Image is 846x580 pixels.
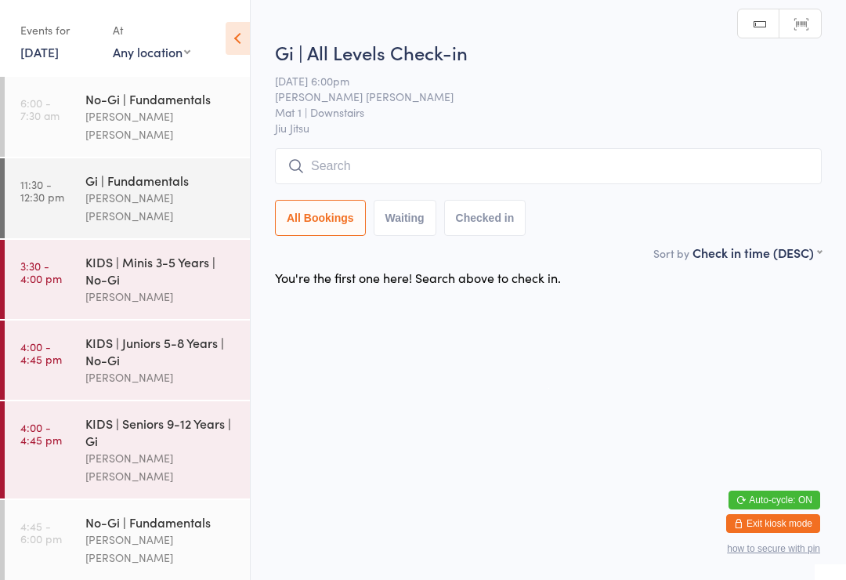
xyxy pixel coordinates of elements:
button: Exit kiosk mode [726,514,820,533]
time: 4:45 - 6:00 pm [20,520,62,545]
button: Auto-cycle: ON [728,491,820,509]
a: 4:00 -4:45 pmKIDS | Seniors 9-12 Years | Gi[PERSON_NAME] [PERSON_NAME] [5,401,250,498]
span: Mat 1 | Downstairs [275,104,797,120]
div: KIDS | Minis 3-5 Years | No-Gi [85,253,237,288]
time: 4:00 - 4:45 pm [20,340,62,365]
h2: Gi | All Levels Check-in [275,39,822,65]
div: You're the first one here! Search above to check in. [275,269,561,286]
label: Sort by [653,245,689,261]
div: Check in time (DESC) [692,244,822,261]
time: 11:30 - 12:30 pm [20,178,64,203]
div: At [113,17,190,43]
button: Waiting [374,200,436,236]
a: 3:30 -4:00 pmKIDS | Minis 3-5 Years | No-Gi[PERSON_NAME] [5,240,250,319]
div: [PERSON_NAME] [85,288,237,306]
span: [DATE] 6:00pm [275,73,797,89]
div: No-Gi | Fundamentals [85,513,237,531]
button: how to secure with pin [727,543,820,554]
div: [PERSON_NAME] [PERSON_NAME] [85,531,237,567]
a: 4:00 -4:45 pmKIDS | Juniors 5-8 Years | No-Gi[PERSON_NAME] [5,321,250,400]
button: Checked in [444,200,526,236]
a: 11:30 -12:30 pmGi | Fundamentals[PERSON_NAME] [PERSON_NAME] [5,158,250,238]
div: [PERSON_NAME] [PERSON_NAME] [85,107,237,143]
a: [DATE] [20,43,59,60]
div: Events for [20,17,97,43]
input: Search [275,148,822,184]
time: 3:30 - 4:00 pm [20,259,62,285]
div: KIDS | Seniors 9-12 Years | Gi [85,415,237,449]
span: Jiu Jitsu [275,120,822,136]
div: Any location [113,43,190,60]
div: [PERSON_NAME] [PERSON_NAME] [85,449,237,485]
time: 6:00 - 7:30 am [20,96,60,121]
div: No-Gi | Fundamentals [85,90,237,107]
div: Gi | Fundamentals [85,172,237,189]
div: [PERSON_NAME] [PERSON_NAME] [85,189,237,225]
a: 4:45 -6:00 pmNo-Gi | Fundamentals[PERSON_NAME] [PERSON_NAME] [5,500,250,580]
span: [PERSON_NAME] [PERSON_NAME] [275,89,797,104]
time: 4:00 - 4:45 pm [20,421,62,446]
div: KIDS | Juniors 5-8 Years | No-Gi [85,334,237,368]
div: [PERSON_NAME] [85,368,237,386]
a: 6:00 -7:30 amNo-Gi | Fundamentals[PERSON_NAME] [PERSON_NAME] [5,77,250,157]
button: All Bookings [275,200,366,236]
